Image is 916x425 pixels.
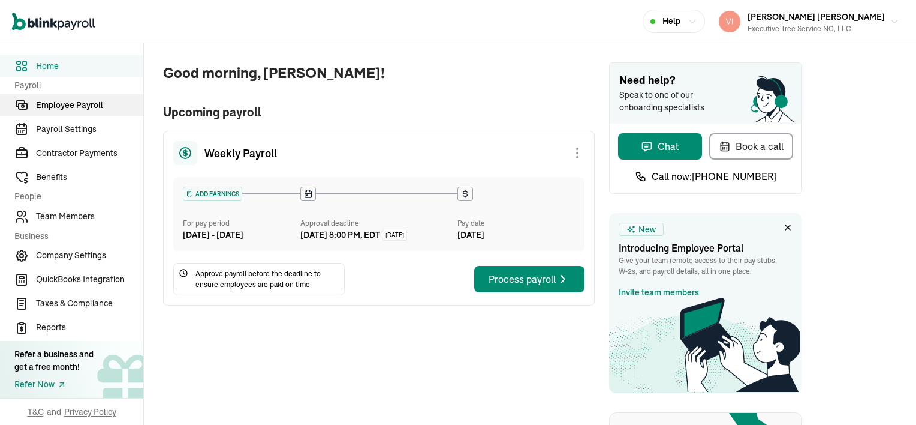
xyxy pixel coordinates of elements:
span: Call now: [PHONE_NUMBER] [652,169,776,184]
div: Pay date [457,218,575,229]
div: Executive Tree Service NC, LLC [748,23,885,34]
p: Give your team remote access to their pay stubs, W‑2s, and payroll details, all in one place. [619,255,793,277]
a: Invite team members [619,286,699,299]
span: [DATE] [385,231,404,240]
span: New [638,223,656,236]
span: T&C [28,406,44,418]
div: Book a call [719,139,784,154]
span: Taxes & Compliance [36,297,143,310]
div: Process payroll [489,272,570,286]
span: Employee Payroll [36,99,143,112]
span: Home [36,60,143,73]
span: Company Settings [36,249,143,262]
iframe: Chat Widget [856,367,916,425]
button: Process payroll [474,266,584,292]
span: Need help? [619,73,792,89]
div: [DATE] - [DATE] [183,229,300,241]
nav: Global [12,4,95,39]
span: Business [14,230,136,243]
span: Upcoming payroll [163,103,595,121]
span: People [14,190,136,203]
span: Team Members [36,210,143,223]
span: Benefits [36,171,143,184]
span: Speak to one of our onboarding specialists [619,89,721,114]
div: ADD EARNINGS [183,187,242,200]
span: [PERSON_NAME] [PERSON_NAME] [748,11,885,22]
span: Reports [36,321,143,334]
span: QuickBooks Integration [36,273,143,286]
button: Help [643,10,705,33]
span: Privacy Policy [64,406,116,418]
span: Help [662,15,680,28]
div: Approval deadline [300,218,453,229]
span: Payroll Settings [36,123,143,136]
button: Book a call [709,133,793,160]
span: Payroll [14,79,136,92]
div: Refer a business and get a free month! [14,348,94,373]
div: [DATE] 8:00 PM, EDT [300,229,380,241]
div: [DATE] [457,229,575,241]
span: Weekly Payroll [204,145,277,161]
span: Good morning, [PERSON_NAME]! [163,62,595,84]
a: Refer Now [14,378,94,391]
button: [PERSON_NAME] [PERSON_NAME]Executive Tree Service NC, LLC [714,7,904,37]
div: Chat [641,139,679,154]
span: Approve payroll before the deadline to ensure employees are paid on time [195,268,339,290]
h3: Introducing Employee Portal [619,241,793,255]
span: Contractor Payments [36,147,143,160]
button: Chat [618,133,702,160]
div: For pay period [183,218,300,229]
